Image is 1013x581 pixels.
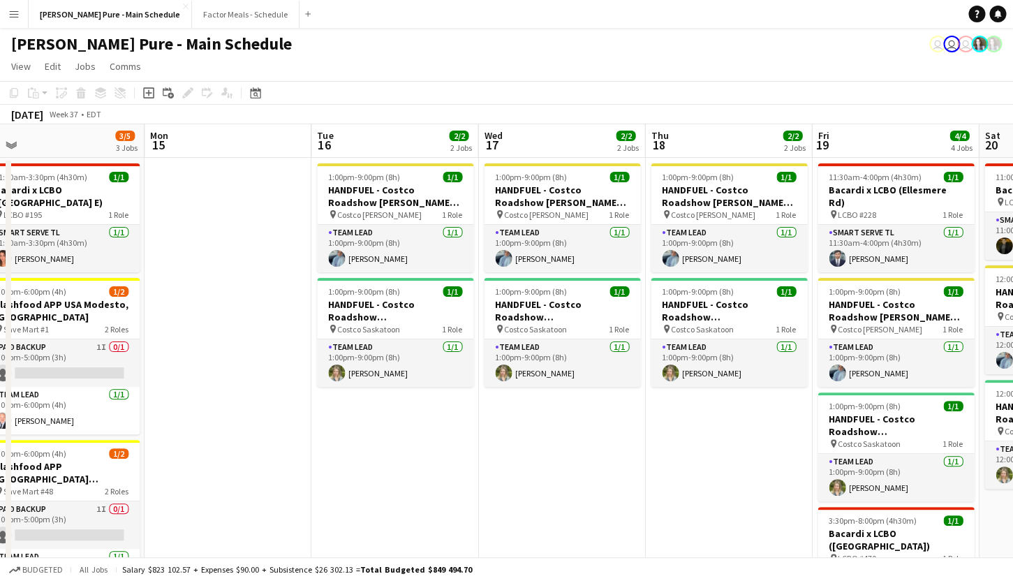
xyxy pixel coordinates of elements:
span: All jobs [77,564,110,575]
button: Factor Meals - Schedule [192,1,300,28]
app-user-avatar: Tifany Scifo [943,36,960,52]
button: Budgeted [7,562,65,578]
div: Salary $823 102.57 + Expenses $90.00 + Subsistence $26 302.13 = [122,564,472,575]
app-user-avatar: Ashleigh Rains [985,36,1002,52]
span: Jobs [75,60,96,73]
a: Jobs [69,57,101,75]
span: Edit [45,60,61,73]
app-user-avatar: Tifany Scifo [957,36,974,52]
h1: [PERSON_NAME] Pure - Main Schedule [11,34,292,54]
span: Comms [110,60,141,73]
app-user-avatar: Ashleigh Rains [971,36,988,52]
div: [DATE] [11,108,43,122]
span: Total Budgeted $849 494.70 [360,564,472,575]
a: View [6,57,36,75]
span: View [11,60,31,73]
app-user-avatar: Tifany Scifo [929,36,946,52]
div: EDT [87,109,101,119]
span: Budgeted [22,565,63,575]
a: Comms [104,57,147,75]
a: Edit [39,57,66,75]
span: Week 37 [46,109,81,119]
button: [PERSON_NAME] Pure - Main Schedule [29,1,192,28]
